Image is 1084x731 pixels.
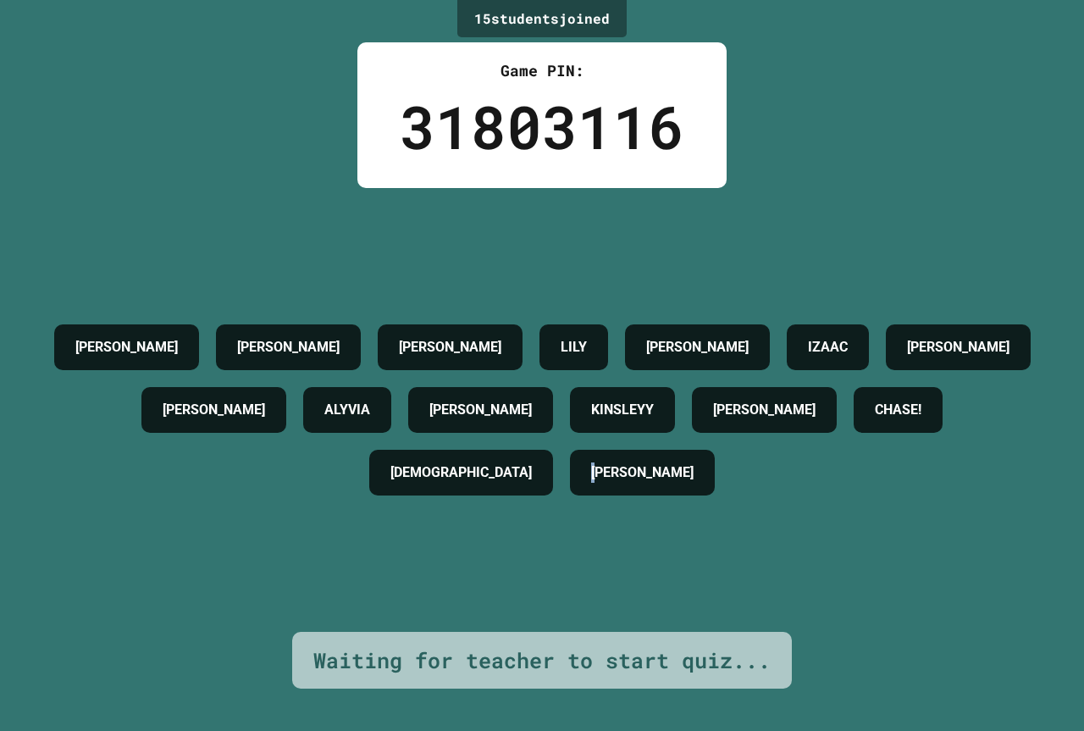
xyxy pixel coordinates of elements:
h4: [PERSON_NAME] [429,400,532,420]
div: Game PIN: [400,59,684,82]
div: Waiting for teacher to start quiz... [313,645,771,677]
h4: [DEMOGRAPHIC_DATA] [390,462,532,483]
h4: [PERSON_NAME] [75,337,178,357]
h4: CHASE! [875,400,921,420]
h4: [PERSON_NAME] [907,337,1009,357]
h4: [PERSON_NAME] [237,337,340,357]
h4: LILY [561,337,587,357]
h4: [PERSON_NAME] [591,462,694,483]
h4: [PERSON_NAME] [646,337,749,357]
h4: [PERSON_NAME] [399,337,501,357]
h4: KINSLEYY [591,400,654,420]
h4: [PERSON_NAME] [163,400,265,420]
h4: IZAAC [808,337,848,357]
div: 31803116 [400,82,684,171]
h4: [PERSON_NAME] [713,400,816,420]
h4: ALYVIA [324,400,370,420]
